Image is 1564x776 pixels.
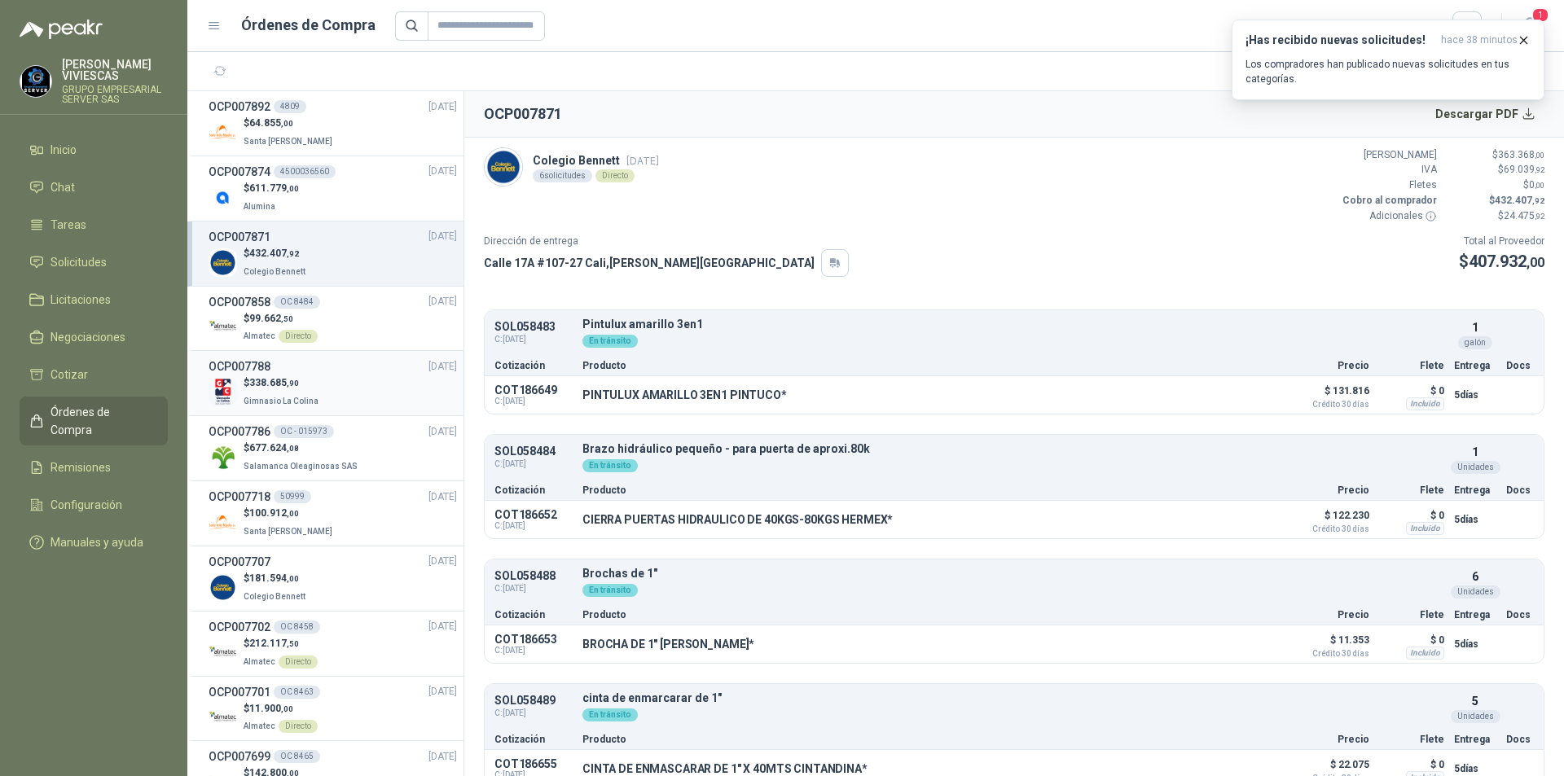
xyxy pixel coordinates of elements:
p: $ 131.816 [1288,381,1369,409]
p: $ 0 [1379,630,1444,650]
p: Cobro al comprador [1339,193,1437,208]
span: Salamanca Oleaginosas SAS [244,462,358,471]
p: Flete [1379,734,1444,744]
div: Unidades [1451,710,1500,723]
p: COT186655 [494,757,573,770]
p: COT186649 [494,384,573,397]
p: $ 0 [1379,506,1444,525]
a: OCP007871[DATE] Company Logo$432.407,92Colegio Bennett [209,228,457,279]
span: 407.932 [1469,252,1544,271]
span: ,00 [1535,181,1544,190]
span: 432.407 [249,248,299,259]
p: SOL058483 [494,321,573,333]
span: ,00 [1535,151,1544,160]
p: $ [244,116,336,131]
p: Precio [1288,485,1369,495]
span: Almatec [244,721,275,730]
span: Almatec [244,331,275,340]
p: 5 días [1454,510,1496,529]
p: Entrega [1454,734,1496,744]
a: Configuración [20,489,168,520]
span: [DATE] [428,554,457,569]
a: OCP007707[DATE] Company Logo$181.594,00Colegio Bennett [209,553,457,604]
p: Fletes [1339,178,1437,193]
a: Negociaciones [20,322,168,353]
a: OCP007702OC 8458[DATE] Company Logo$212.117,50AlmatecDirecto [209,618,457,669]
span: Alumina [244,202,275,211]
span: 64.855 [249,117,293,129]
span: Crédito 30 días [1288,401,1369,409]
button: Descargar PDF [1426,98,1545,130]
p: 5 días [1454,634,1496,654]
span: C: [DATE] [494,521,573,531]
p: Total al Proveedor [1459,234,1544,249]
div: OC 8458 [274,620,320,634]
div: OC 8484 [274,296,320,309]
img: Company Logo [209,248,237,277]
p: Cotización [494,361,573,370]
div: Directo [595,169,635,182]
span: Configuración [51,496,122,514]
p: Entrega [1454,485,1496,495]
span: [DATE] [428,749,457,765]
span: C: [DATE] [494,333,573,346]
p: SOL058489 [494,695,573,707]
a: OCP007786OC - 015973[DATE] Company Logo$677.624,08Salamanca Oleaginosas SAS [209,423,457,474]
span: 69.039 [1504,164,1544,175]
a: OCP0078924809[DATE] Company Logo$64.855,00Santa [PERSON_NAME] [209,98,457,149]
p: CIERRA PUERTAS HIDRAULICO DE 40KGS-80KGS HERMEX* [582,513,893,526]
p: $ 0 [1379,755,1444,774]
span: Crédito 30 días [1288,650,1369,658]
p: $ [244,375,322,391]
span: 99.662 [249,313,293,324]
p: SOL058488 [494,570,573,582]
span: 212.117 [249,638,299,649]
span: 611.779 [249,182,299,194]
img: Company Logo [485,148,522,186]
span: Solicitudes [51,253,107,271]
span: ,00 [287,574,299,583]
p: SOL058484 [494,445,573,458]
span: [DATE] [428,99,457,115]
img: Company Logo [209,573,237,602]
p: Los compradores han publicado nuevas solicitudes en tus categorías. [1245,57,1531,86]
p: $ [244,701,318,717]
p: Flete [1379,610,1444,620]
span: Licitaciones [51,291,111,309]
span: Crédito 30 días [1288,525,1369,533]
span: Manuales y ayuda [51,533,143,551]
img: Company Logo [209,638,237,667]
p: [PERSON_NAME] VIVIESCAS [62,59,168,81]
p: Cotización [494,485,573,495]
h3: OCP007871 [209,228,270,246]
p: Entrega [1454,610,1496,620]
img: Company Logo [209,508,237,537]
p: Colegio Bennett [533,151,659,169]
p: PINTULUX AMARILLO 3EN1 PINTUCO* [582,388,787,401]
span: ,50 [287,639,299,648]
img: Company Logo [209,443,237,471]
span: [DATE] [428,619,457,634]
h3: OCP007702 [209,618,270,636]
h3: ¡Has recibido nuevas solicitudes! [1245,33,1434,47]
p: $ [1447,162,1544,178]
p: IVA [1339,162,1437,178]
p: Precio [1288,734,1369,744]
p: $ [244,441,361,456]
p: CINTA DE ENMASCARAR DE 1" X 40MTS CINTANDINA* [582,762,868,775]
p: $ [1447,208,1544,224]
button: ¡Has recibido nuevas solicitudes!hace 38 minutos Los compradores han publicado nuevas solicitudes... [1232,20,1544,100]
span: Santa [PERSON_NAME] [244,527,332,536]
p: $ [244,311,318,327]
p: Producto [582,734,1278,744]
p: Adicionales [1339,208,1437,224]
span: ,00 [287,509,299,518]
a: Órdenes de Compra [20,397,168,445]
span: Colegio Bennett [244,267,305,276]
span: [DATE] [626,155,659,167]
span: [DATE] [428,489,457,505]
div: Incluido [1406,522,1444,535]
span: 100.912 [249,507,299,519]
h3: OCP007699 [209,748,270,765]
p: GRUPO EMPRESARIAL SERVER SAS [62,85,168,104]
